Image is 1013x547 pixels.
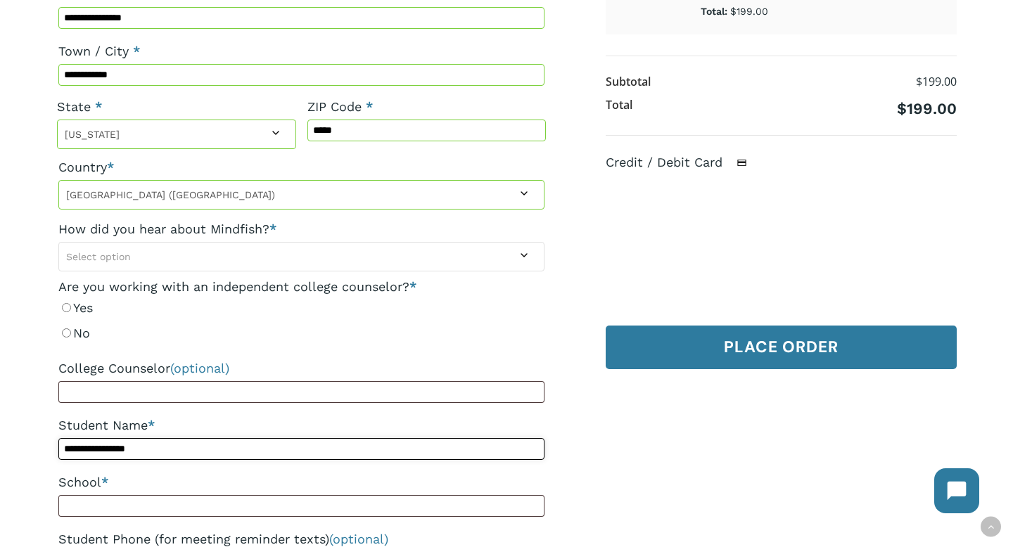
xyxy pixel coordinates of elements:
[729,155,755,172] img: Credit / Debit Card
[58,295,544,321] label: Yes
[409,279,416,294] abbr: required
[58,321,544,346] label: No
[701,4,727,20] dt: Total:
[616,185,941,302] iframe: Secure payment input frame
[58,180,544,210] span: Country
[897,100,957,117] bdi: 199.00
[95,99,102,114] abbr: required
[897,100,907,117] span: $
[57,94,296,120] label: State
[58,413,544,438] label: Student Name
[916,74,957,89] bdi: 199.00
[170,361,229,375] span: (optional)
[58,278,416,295] legend: Are you working with an independent college counselor?
[62,303,71,312] input: Yes
[58,470,544,495] label: School
[606,94,632,121] th: Total
[58,356,544,381] label: College Counselor
[606,70,651,94] th: Subtotal
[58,124,295,145] span: California
[66,251,131,262] span: Select option
[58,39,544,64] label: Town / City
[366,99,373,114] abbr: required
[58,217,544,242] label: How did you hear about Mindfish?
[62,328,71,337] input: No
[57,120,296,149] span: State
[701,4,896,20] p: $199.00
[59,184,544,205] span: United States (US)
[133,44,140,58] abbr: required
[606,326,957,369] button: Place order
[329,532,388,546] span: (optional)
[920,454,993,527] iframe: Chatbot
[307,94,547,120] label: ZIP Code
[58,155,544,180] label: Country
[916,74,922,89] span: $
[606,155,762,169] label: Credit / Debit Card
